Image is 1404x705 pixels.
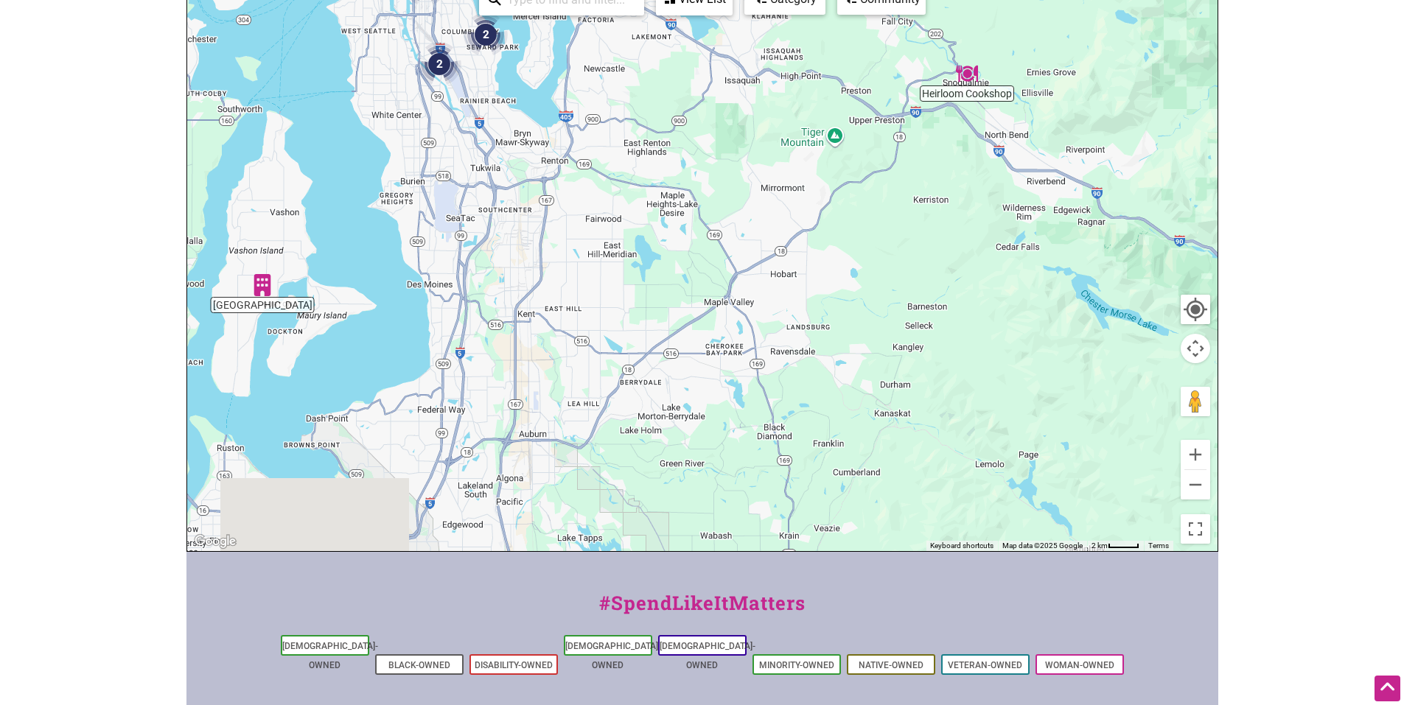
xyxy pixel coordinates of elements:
[464,13,508,57] div: 2
[1181,295,1210,324] button: Your Location
[1045,660,1114,670] a: Woman-Owned
[1375,676,1400,701] div: Scroll Back to Top
[475,660,553,670] a: Disability-Owned
[1148,541,1169,550] a: Terms (opens in new tab)
[388,660,450,670] a: Black-Owned
[186,589,1218,632] div: #SpendLikeItMatters
[956,63,978,85] div: Heirloom Cookshop
[191,532,240,551] img: Google
[759,660,834,670] a: Minority-Owned
[660,641,755,670] a: [DEMOGRAPHIC_DATA]-Owned
[1002,541,1083,550] span: Map data ©2025 Google
[1181,334,1210,363] button: Map camera controls
[948,660,1022,670] a: Veteran-Owned
[1181,440,1210,469] button: Zoom in
[565,641,661,670] a: [DEMOGRAPHIC_DATA]-Owned
[930,541,993,551] button: Keyboard shortcuts
[1087,541,1144,551] button: Map Scale: 2 km per 39 pixels
[1181,387,1210,416] button: Drag Pegman onto the map to open Street View
[191,532,240,551] a: Open this area in Google Maps (opens a new window)
[1092,541,1108,550] span: 2 km
[251,274,273,296] div: Froggsong Gardens
[417,42,461,86] div: 2
[859,660,923,670] a: Native-Owned
[282,641,378,670] a: [DEMOGRAPHIC_DATA]-Owned
[1180,514,1209,544] button: Toggle fullscreen view
[1181,470,1210,499] button: Zoom out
